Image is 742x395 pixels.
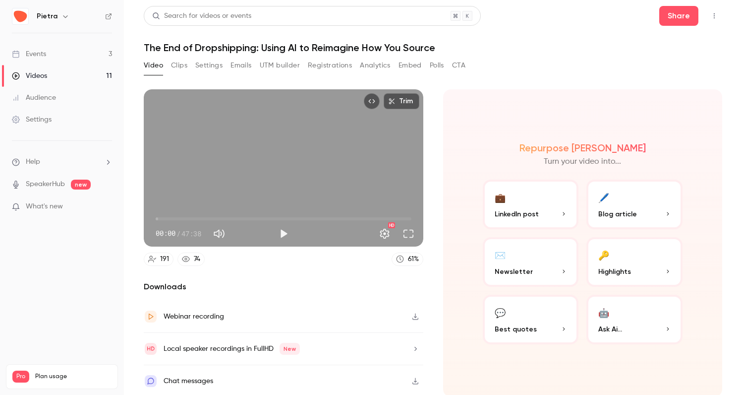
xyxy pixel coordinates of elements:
[586,237,683,287] button: 🔑Highlights
[230,58,251,73] button: Emails
[12,157,112,167] li: help-dropdown-opener
[495,190,506,205] div: 💼
[495,247,506,263] div: ✉️
[483,295,579,344] button: 💬Best quotes
[71,180,91,190] span: new
[177,253,205,266] a: 74
[152,11,251,21] div: Search for videos or events
[598,324,622,334] span: Ask Ai...
[598,305,609,320] div: 🤖
[495,209,539,219] span: LinkedIn post
[12,71,47,81] div: Videos
[92,384,96,390] span: 11
[164,343,300,355] div: Local speaker recordings in FullHD
[586,295,683,344] button: 🤖Ask Ai...
[12,49,46,59] div: Events
[399,58,422,73] button: Embed
[171,58,187,73] button: Clips
[12,115,52,125] div: Settings
[392,253,423,266] a: 61%
[12,93,56,103] div: Audience
[12,8,28,24] img: Pietra
[12,371,29,383] span: Pro
[483,180,579,229] button: 💼LinkedIn post
[519,142,646,154] h2: Repurpose [PERSON_NAME]
[164,311,224,323] div: Webinar recording
[209,224,229,244] button: Mute
[156,228,201,239] div: 00:00
[280,343,300,355] span: New
[260,58,300,73] button: UTM builder
[12,383,31,392] p: Videos
[375,224,395,244] button: Settings
[144,253,173,266] a: 191
[144,42,722,54] h1: The End of Dropshipping: Using AI to Reimagine How You Source
[408,254,419,264] div: 61 %
[176,228,180,239] span: /
[598,190,609,205] div: 🖊️
[706,8,722,24] button: Top Bar Actions
[156,228,175,239] span: 00:00
[194,254,200,264] div: 74
[430,58,444,73] button: Polls
[384,93,419,109] button: Trim
[495,324,537,334] span: Best quotes
[586,180,683,229] button: 🖊️Blog article
[544,156,621,168] p: Turn your video into...
[308,58,352,73] button: Registrations
[274,224,293,244] button: Play
[181,228,201,239] span: 47:38
[659,6,698,26] button: Share
[35,373,112,381] span: Plan usage
[483,237,579,287] button: ✉️Newsletter
[195,58,223,73] button: Settings
[399,224,418,244] button: Full screen
[26,157,40,167] span: Help
[364,93,380,109] button: Embed video
[452,58,465,73] button: CTA
[164,375,213,387] div: Chat messages
[26,201,63,212] span: What's new
[598,247,609,263] div: 🔑
[598,209,637,219] span: Blog article
[37,11,57,21] h6: Pietra
[100,202,112,211] iframe: Noticeable Trigger
[26,179,65,190] a: SpeakerHub
[495,266,533,277] span: Newsletter
[160,254,169,264] div: 191
[388,222,395,228] div: HD
[144,58,163,73] button: Video
[495,305,506,320] div: 💬
[360,58,391,73] button: Analytics
[598,266,631,277] span: Highlights
[144,281,423,293] h2: Downloads
[92,383,112,392] p: / 300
